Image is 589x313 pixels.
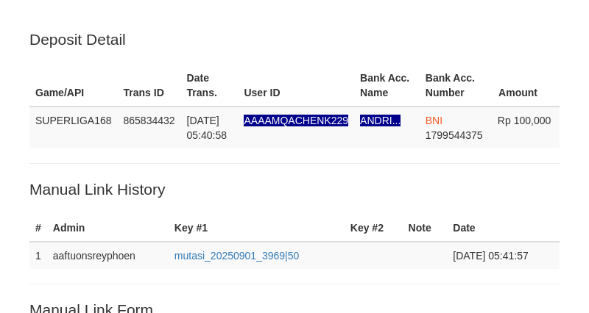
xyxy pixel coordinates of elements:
th: Date Trans. [181,65,239,107]
th: Bank Acc. Number [420,65,492,107]
span: Rp 100,000 [498,115,551,126]
th: # [29,215,47,242]
td: aaftuonsreyphoen [47,242,169,269]
td: 865834432 [118,107,181,148]
span: [DATE] 05:40:58 [187,115,228,141]
span: Copy 1799544375 to clipboard [426,129,483,141]
th: User ID [238,65,354,107]
th: Note [403,215,448,242]
td: [DATE] 05:41:57 [447,242,560,269]
p: Deposit Detail [29,29,560,50]
th: Date [447,215,560,242]
th: Bank Acc. Name [354,65,420,107]
span: Nama rekening ada tanda titik/strip, harap diedit [244,115,348,126]
th: Amount [492,65,560,107]
td: 1 [29,242,47,269]
a: mutasi_20250901_3969|50 [174,250,299,262]
span: Nama rekening ada tanda titik/strip, harap diedit [360,115,401,126]
span: BNI [426,115,442,126]
th: Game/API [29,65,118,107]
th: Key #1 [169,215,345,242]
td: SUPERLIGA168 [29,107,118,148]
p: Manual Link History [29,179,560,200]
th: Trans ID [118,65,181,107]
th: Key #2 [345,215,403,242]
th: Admin [47,215,169,242]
